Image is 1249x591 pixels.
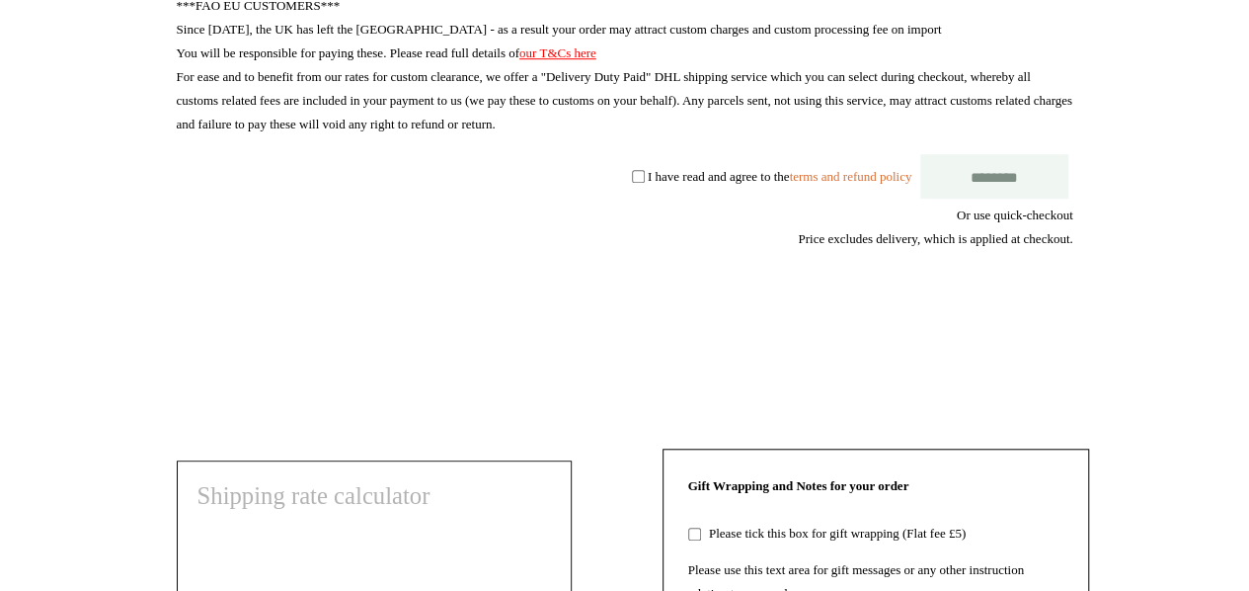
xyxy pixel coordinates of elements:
[177,227,1073,251] div: Price excludes delivery, which is applied at checkout.
[648,168,911,183] label: I have read and agree to the
[925,322,1073,376] iframe: PayPal-paypal
[177,204,1073,251] div: Or use quick-checkout
[688,478,909,493] strong: Gift Wrapping and Notes for your order
[789,168,911,183] a: terms and refund policy
[519,45,596,60] a: our T&Cs here
[704,526,966,541] label: Please tick this box for gift wrapping (Flat fee £5)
